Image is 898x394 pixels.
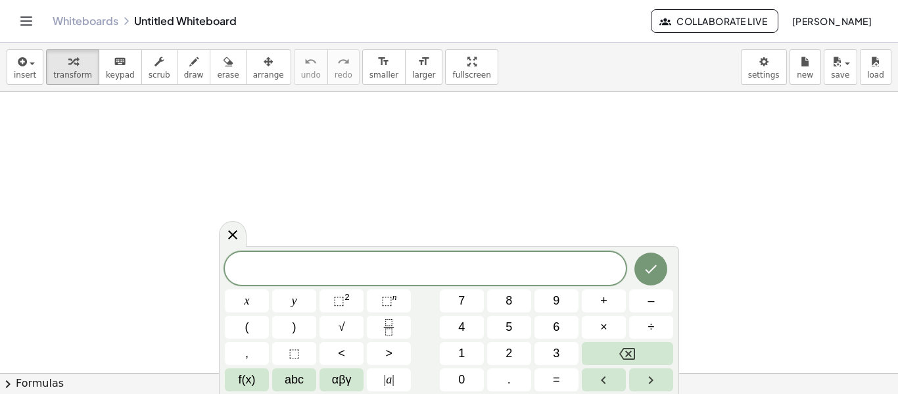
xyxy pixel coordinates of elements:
[392,373,394,386] span: |
[651,9,778,33] button: Collaborate Live
[106,70,135,80] span: keypad
[797,70,813,80] span: new
[582,342,673,365] button: Backspace
[338,345,345,362] span: <
[534,289,579,312] button: 9
[184,70,204,80] span: draw
[553,371,560,389] span: =
[245,292,250,310] span: x
[239,371,256,389] span: f(x)
[458,292,465,310] span: 7
[405,49,442,85] button: format_sizelarger
[412,70,435,80] span: larger
[458,371,465,389] span: 0
[629,368,673,391] button: Right arrow
[600,318,607,336] span: ×
[319,316,364,339] button: Square root
[487,342,531,365] button: 2
[648,318,655,336] span: ÷
[553,345,559,362] span: 3
[319,342,364,365] button: Less than
[458,318,465,336] span: 4
[99,49,142,85] button: keyboardkeypad
[362,49,406,85] button: format_sizesmaller
[367,368,411,391] button: Absolute value
[246,49,291,85] button: arrange
[384,373,387,386] span: |
[741,49,787,85] button: settings
[831,70,849,80] span: save
[217,70,239,80] span: erase
[506,292,512,310] span: 8
[339,318,345,336] span: √
[781,9,882,33] button: [PERSON_NAME]
[634,253,667,285] button: Done
[7,49,43,85] button: insert
[344,292,350,302] sup: 2
[141,49,177,85] button: scrub
[294,49,328,85] button: undoundo
[377,54,390,70] i: format_size
[506,318,512,336] span: 5
[600,292,607,310] span: +
[327,49,360,85] button: redoredo
[487,368,531,391] button: .
[319,289,364,312] button: Squared
[210,49,246,85] button: erase
[177,49,211,85] button: draw
[292,292,297,310] span: y
[487,316,531,339] button: 5
[452,70,490,80] span: fullscreen
[648,292,654,310] span: –
[114,54,126,70] i: keyboard
[367,316,411,339] button: Fraction
[367,342,411,365] button: Greater than
[385,345,392,362] span: >
[508,371,511,389] span: .
[384,371,394,389] span: a
[629,289,673,312] button: Minus
[867,70,884,80] span: load
[582,368,626,391] button: Left arrow
[272,342,316,365] button: Placeholder
[506,345,512,362] span: 2
[662,15,767,27] span: Collaborate Live
[369,70,398,80] span: smaller
[582,316,626,339] button: Times
[46,49,99,85] button: transform
[534,316,579,339] button: 6
[149,70,170,80] span: scrub
[553,318,559,336] span: 6
[487,289,531,312] button: 8
[440,368,484,391] button: 0
[824,49,857,85] button: save
[253,70,284,80] span: arrange
[225,289,269,312] button: x
[629,316,673,339] button: Divide
[417,54,430,70] i: format_size
[553,292,559,310] span: 9
[440,316,484,339] button: 4
[225,316,269,339] button: (
[440,342,484,365] button: 1
[367,289,411,312] button: Superscript
[792,15,872,27] span: [PERSON_NAME]
[440,289,484,312] button: 7
[293,318,296,336] span: )
[582,289,626,312] button: Plus
[245,345,248,362] span: ,
[748,70,780,80] span: settings
[304,54,317,70] i: undo
[534,342,579,365] button: 3
[272,368,316,391] button: Alphabet
[381,294,392,307] span: ⬚
[534,368,579,391] button: Equals
[14,70,36,80] span: insert
[289,345,300,362] span: ⬚
[445,49,498,85] button: fullscreen
[337,54,350,70] i: redo
[16,11,37,32] button: Toggle navigation
[860,49,891,85] button: load
[332,371,352,389] span: αβγ
[272,316,316,339] button: )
